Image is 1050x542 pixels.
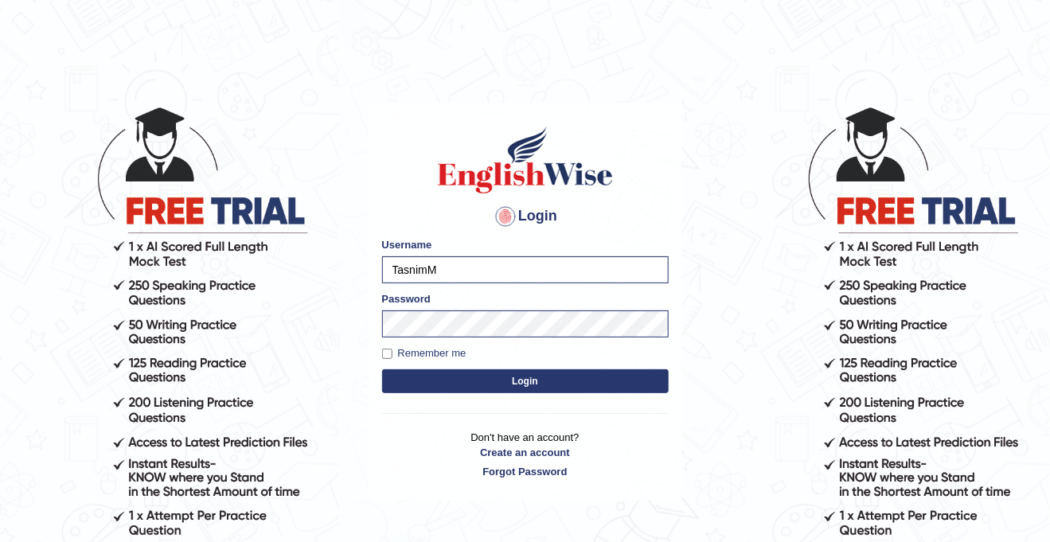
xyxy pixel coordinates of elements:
input: Remember me [382,349,392,359]
label: Password [382,291,431,306]
label: Username [382,237,432,252]
button: Login [382,369,669,393]
img: Logo of English Wise sign in for intelligent practice with AI [435,124,616,196]
a: Create an account [382,445,669,460]
h4: Login [382,204,669,229]
p: Don't have an account? [382,430,669,479]
a: Forgot Password [382,464,669,479]
label: Remember me [382,345,466,361]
